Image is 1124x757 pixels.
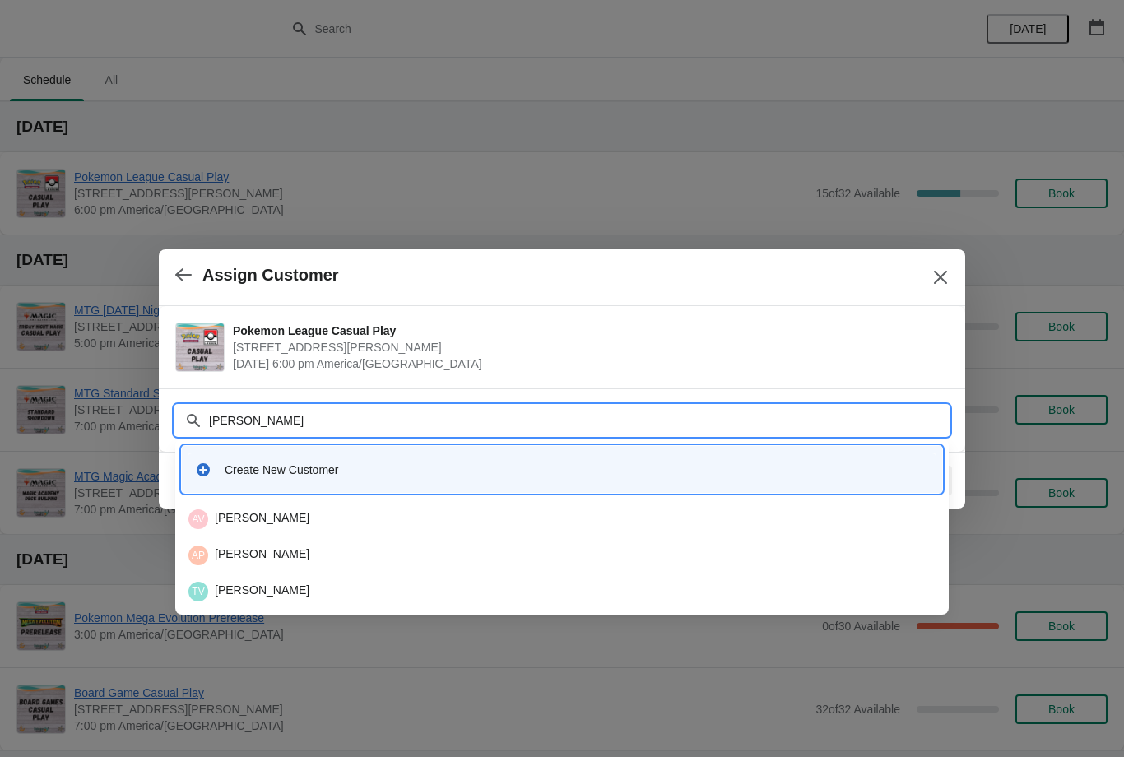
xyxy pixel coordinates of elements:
[233,355,941,372] span: [DATE] 6:00 pm America/[GEOGRAPHIC_DATA]
[208,406,949,435] input: Search customer name or email
[175,536,949,572] li: Antonio Perez
[192,513,204,525] text: AV
[175,503,949,536] li: Antonia Villanueva
[188,582,208,601] span: Toni Villanueva
[233,339,941,355] span: [STREET_ADDRESS][PERSON_NAME]
[225,462,929,478] div: Create New Customer
[175,572,949,608] li: Toni Villanueva
[188,582,936,601] div: [PERSON_NAME]
[188,546,208,565] span: Antonio Perez
[192,586,204,597] text: TV
[188,509,936,529] div: [PERSON_NAME]
[188,509,208,529] span: Antonia Villanueva
[176,323,224,371] img: Pokemon League Casual Play | 2040 Louetta Rd Ste I Spring, TX 77388 | September 11 | 6:00 pm Amer...
[202,266,339,285] h2: Assign Customer
[926,262,955,292] button: Close
[192,550,205,561] text: AP
[188,546,936,565] div: [PERSON_NAME]
[233,323,941,339] span: Pokemon League Casual Play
